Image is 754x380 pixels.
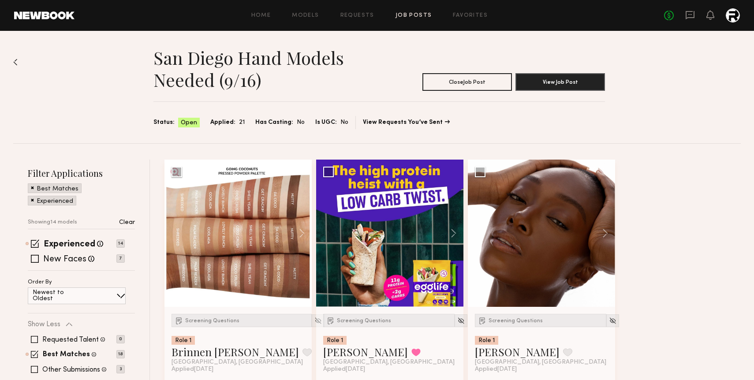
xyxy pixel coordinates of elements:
a: View Requests You’ve Sent [363,119,450,126]
p: Newest to Oldest [33,290,85,302]
h1: San Diego Hand Models Needed (9/16) [153,47,379,91]
p: 18 [116,350,125,358]
img: Unhide Model [314,317,322,324]
a: Brinnen [PERSON_NAME] [172,345,299,359]
img: Submission Icon [326,316,335,325]
button: View Job Post [515,73,605,91]
a: [PERSON_NAME] [323,345,408,359]
h2: Filter Applications [28,167,135,179]
span: [GEOGRAPHIC_DATA], [GEOGRAPHIC_DATA] [323,359,455,366]
p: 0 [116,335,125,343]
a: Home [251,13,271,19]
img: Submission Icon [478,316,487,325]
div: Role 1 [323,336,347,345]
p: Best Matches [37,186,78,192]
a: Job Posts [396,13,432,19]
label: New Faces [43,255,86,264]
span: No [297,118,305,127]
span: Status: [153,118,175,127]
label: Best Matches [43,351,90,358]
span: [GEOGRAPHIC_DATA], [GEOGRAPHIC_DATA] [475,359,606,366]
img: Unhide Model [609,317,616,324]
img: Back to previous page [13,59,18,66]
a: [PERSON_NAME] [475,345,560,359]
p: 14 [116,239,125,248]
p: 7 [116,254,125,263]
span: 21 [239,118,245,127]
label: Experienced [44,240,95,249]
span: Open [181,119,197,127]
div: Role 1 [172,336,195,345]
a: Favorites [453,13,488,19]
p: 3 [116,365,125,373]
a: Models [292,13,319,19]
span: Screening Questions [489,318,543,324]
div: Applied [DATE] [323,366,456,373]
img: Unhide Model [457,317,465,324]
img: Submission Icon [175,316,183,325]
label: Other Submissions [42,366,100,373]
div: Applied [DATE] [475,366,608,373]
label: Requested Talent [42,336,99,343]
span: Screening Questions [337,318,391,324]
span: Has Casting: [255,118,293,127]
span: Applied: [210,118,235,127]
p: Experienced [37,198,73,205]
button: CloseJob Post [422,73,512,91]
span: [GEOGRAPHIC_DATA], [GEOGRAPHIC_DATA] [172,359,303,366]
div: Role 1 [475,336,498,345]
span: Is UGC: [315,118,337,127]
a: Requests [340,13,374,19]
span: No [340,118,348,127]
span: Screening Questions [185,318,239,324]
p: Showing 14 models [28,220,77,225]
p: Clear [119,220,135,226]
div: Applied [DATE] [172,366,305,373]
p: Order By [28,279,52,285]
p: Show Less [28,321,60,328]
